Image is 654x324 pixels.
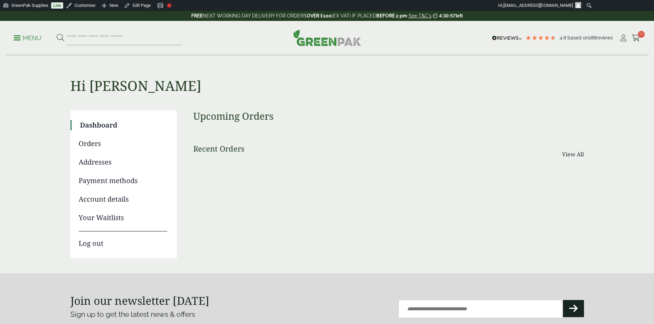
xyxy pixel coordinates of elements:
span: reviews [596,35,613,40]
span: 188 [588,35,596,40]
a: Dashboard [80,120,167,130]
a: Addresses [79,157,167,167]
strong: BEFORE 2 pm [376,13,407,19]
h3: Recent Orders [193,144,244,153]
img: REVIEWS.io [492,36,522,40]
a: Payment methods [79,176,167,186]
span: 4.8 [560,35,567,40]
a: View All [562,150,584,158]
span: Based on [567,35,588,40]
h1: Hi [PERSON_NAME] [70,56,584,94]
span: 4:30:57 [439,13,456,19]
a: Menu [14,34,42,41]
strong: Join our newsletter [DATE] [70,293,209,308]
span: [EMAIL_ADDRESS][DOMAIN_NAME] [503,3,573,8]
p: Menu [14,34,42,42]
a: Orders [79,139,167,149]
span: 10 [638,31,645,38]
strong: FREE [191,13,203,19]
a: Live [51,2,63,9]
h3: Upcoming Orders [193,110,584,122]
i: My Account [619,35,628,41]
div: 4.79 Stars [525,35,556,41]
a: Account details [79,194,167,204]
a: Your Waitlists [79,213,167,223]
span: left [456,13,463,19]
a: See T&C's [409,13,432,19]
p: Sign up to get the latest news & offers [70,309,301,320]
a: 10 [632,33,640,43]
div: Focus keyphrase not set [167,3,171,8]
strong: OVER £100 [307,13,332,19]
a: Log out [79,231,167,249]
i: Cart [632,35,640,41]
img: GreenPak Supplies [293,29,361,46]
